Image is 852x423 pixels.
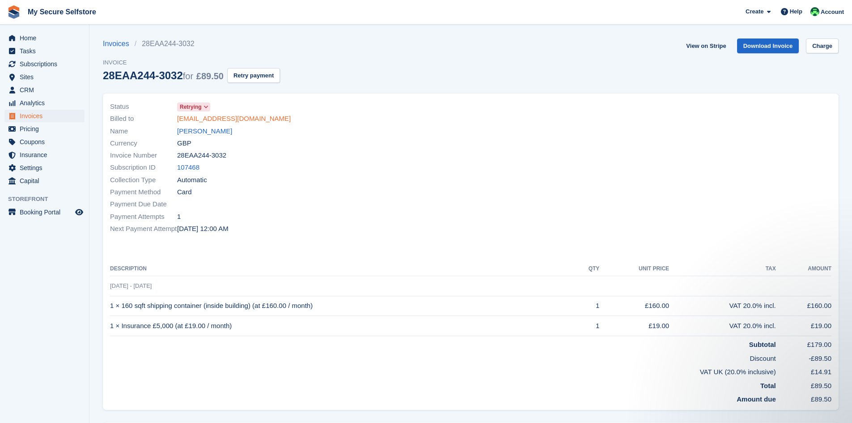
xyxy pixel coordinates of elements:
span: Storefront [8,195,89,204]
a: Retrying [177,102,210,112]
a: View on Stripe [682,38,729,53]
td: £160.00 [776,296,831,316]
span: Help [790,7,802,16]
span: Invoice Number [110,150,177,161]
td: £19.00 [599,316,669,336]
span: Invoices [20,110,73,122]
span: Analytics [20,97,73,109]
a: Invoices [103,38,135,49]
td: VAT UK (20.0% inclusive) [110,363,776,377]
span: Payment Method [110,187,177,197]
span: Coupons [20,136,73,148]
span: Subscription ID [110,162,177,173]
span: Billed to [110,114,177,124]
button: Retry payment [227,68,280,83]
nav: breadcrumbs [103,38,280,49]
span: Next Payment Attempt [110,224,177,234]
span: Payment Due Date [110,199,177,209]
span: Create [746,7,763,16]
a: menu [4,206,85,218]
td: -£89.50 [776,350,831,364]
span: Status [110,102,177,112]
td: £89.50 [776,377,831,391]
span: Pricing [20,123,73,135]
span: Settings [20,162,73,174]
span: Currency [110,138,177,149]
a: Download Invoice [737,38,799,53]
a: menu [4,97,85,109]
span: Insurance [20,149,73,161]
span: Payment Attempts [110,212,177,222]
span: 28EAA244-3032 [177,150,226,161]
div: VAT 20.0% incl. [669,301,776,311]
span: Invoice [103,58,280,67]
th: Unit Price [599,262,669,276]
span: £89.50 [196,71,224,81]
img: stora-icon-8386f47178a22dfd0bd8f6a31ec36ba5ce8667c1dd55bd0f319d3a0aa187defe.svg [7,5,21,19]
strong: Total [760,382,776,389]
a: Preview store [74,207,85,218]
a: menu [4,84,85,96]
th: Amount [776,262,831,276]
td: 1 [574,316,600,336]
a: menu [4,32,85,44]
a: 107468 [177,162,199,173]
th: Tax [669,262,776,276]
td: 1 × Insurance £5,000 (at £19.00 / month) [110,316,574,336]
a: menu [4,45,85,57]
td: £89.50 [776,391,831,405]
img: Vickie Wedge [810,7,819,16]
span: Subscriptions [20,58,73,70]
a: menu [4,136,85,148]
a: [PERSON_NAME] [177,126,232,137]
span: [DATE] - [DATE] [110,282,152,289]
a: menu [4,58,85,70]
a: menu [4,71,85,83]
a: menu [4,162,85,174]
span: Home [20,32,73,44]
th: QTY [574,262,600,276]
span: Capital [20,175,73,187]
td: £19.00 [776,316,831,336]
span: CRM [20,84,73,96]
a: menu [4,123,85,135]
div: VAT 20.0% incl. [669,321,776,331]
td: 1 × 160 sqft shipping container (inside building) (at £160.00 / month) [110,296,574,316]
time: 2025-09-22 23:00:46 UTC [177,224,229,234]
span: Collection Type [110,175,177,185]
a: menu [4,149,85,161]
span: Account [821,8,844,17]
span: Name [110,126,177,137]
span: Sites [20,71,73,83]
a: [EMAIL_ADDRESS][DOMAIN_NAME] [177,114,291,124]
a: Charge [806,38,839,53]
span: Booking Portal [20,206,73,218]
span: Automatic [177,175,207,185]
span: 1 [177,212,181,222]
td: 1 [574,296,600,316]
td: £179.00 [776,336,831,350]
div: 28EAA244-3032 [103,69,224,81]
span: Retrying [180,103,202,111]
a: menu [4,175,85,187]
td: Discount [110,350,776,364]
span: Tasks [20,45,73,57]
td: £14.91 [776,363,831,377]
a: menu [4,110,85,122]
td: £160.00 [599,296,669,316]
a: My Secure Selfstore [24,4,100,19]
strong: Subtotal [749,341,776,348]
th: Description [110,262,574,276]
span: Card [177,187,192,197]
span: for [183,71,193,81]
strong: Amount due [737,395,776,403]
span: GBP [177,138,191,149]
